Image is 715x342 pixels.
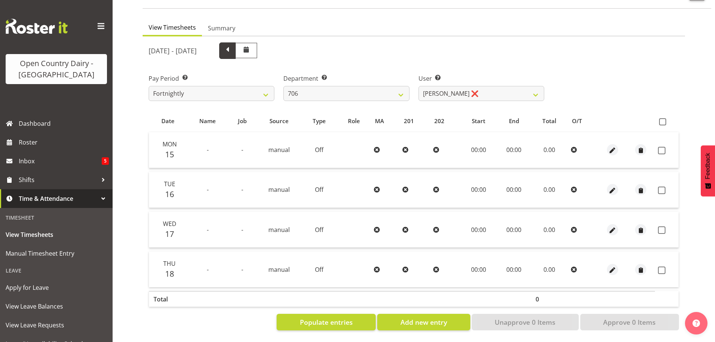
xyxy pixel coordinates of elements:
span: Apply for Leave [6,282,107,293]
button: Add new entry [377,314,470,330]
span: Feedback [704,153,711,179]
a: Apply for Leave [2,278,111,297]
td: 0.00 [531,252,568,287]
span: - [207,265,209,274]
span: 5 [102,157,109,165]
label: Pay Period [149,74,274,83]
span: manual [268,226,290,234]
td: 00:00 [497,172,531,208]
div: Timesheet [2,210,111,225]
span: manual [268,185,290,194]
td: 0.00 [531,212,568,248]
td: 00:00 [461,212,497,248]
span: - [207,226,209,234]
td: 00:00 [497,252,531,287]
td: 00:00 [461,132,497,168]
button: Populate entries [277,314,376,330]
th: 0 [531,291,568,307]
h5: [DATE] - [DATE] [149,47,197,55]
span: Dashboard [19,118,109,129]
a: Manual Timesheet Entry [2,244,111,263]
td: 0.00 [531,172,568,208]
span: View Timesheets [149,23,196,32]
div: Leave [2,263,111,278]
td: 00:00 [461,252,497,287]
span: Summary [208,24,235,33]
span: Thu [163,259,176,268]
span: Mon [163,140,177,148]
button: Unapprove 0 Items [472,314,579,330]
img: help-xxl-2.png [692,319,700,327]
span: Roster [19,137,109,148]
span: Type [313,117,326,125]
span: - [241,146,243,154]
span: 16 [165,189,174,199]
span: Job [238,117,247,125]
span: Date [161,117,175,125]
div: Open Country Dairy - [GEOGRAPHIC_DATA] [13,58,99,80]
span: - [207,185,209,194]
td: Off [301,172,337,208]
td: 0.00 [531,132,568,168]
span: End [509,117,519,125]
span: Time & Attendance [19,193,98,204]
td: 00:00 [497,212,531,248]
a: View Leave Requests [2,316,111,334]
span: 18 [165,268,174,279]
label: User [418,74,544,83]
label: Department [283,74,409,83]
span: - [241,226,243,234]
span: Unapprove 0 Items [495,317,555,327]
a: View Timesheets [2,225,111,244]
span: MA [375,117,384,125]
span: 15 [165,149,174,160]
span: - [241,265,243,274]
td: Off [301,252,337,287]
th: Total [149,291,187,307]
span: 202 [434,117,444,125]
span: 201 [404,117,414,125]
span: Manual Timesheet Entry [6,248,107,259]
span: - [207,146,209,154]
span: Add new entry [400,317,447,327]
span: View Leave Balances [6,301,107,312]
span: Approve 0 Items [603,317,656,327]
span: Source [269,117,289,125]
span: manual [268,265,290,274]
span: Role [348,117,360,125]
span: Wed [163,220,176,228]
span: View Leave Requests [6,319,107,331]
a: View Leave Balances [2,297,111,316]
span: O/T [572,117,582,125]
td: Off [301,212,337,248]
span: Total [542,117,556,125]
span: Shifts [19,174,98,185]
span: View Timesheets [6,229,107,240]
td: Off [301,132,337,168]
span: 17 [165,229,174,239]
button: Approve 0 Items [580,314,679,330]
span: Populate entries [300,317,353,327]
span: Name [199,117,216,125]
td: 00:00 [497,132,531,168]
span: manual [268,146,290,154]
td: 00:00 [461,172,497,208]
span: Tue [164,180,175,188]
span: - [241,185,243,194]
button: Feedback - Show survey [701,145,715,196]
span: Start [472,117,485,125]
span: Inbox [19,155,102,167]
img: Rosterit website logo [6,19,68,34]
